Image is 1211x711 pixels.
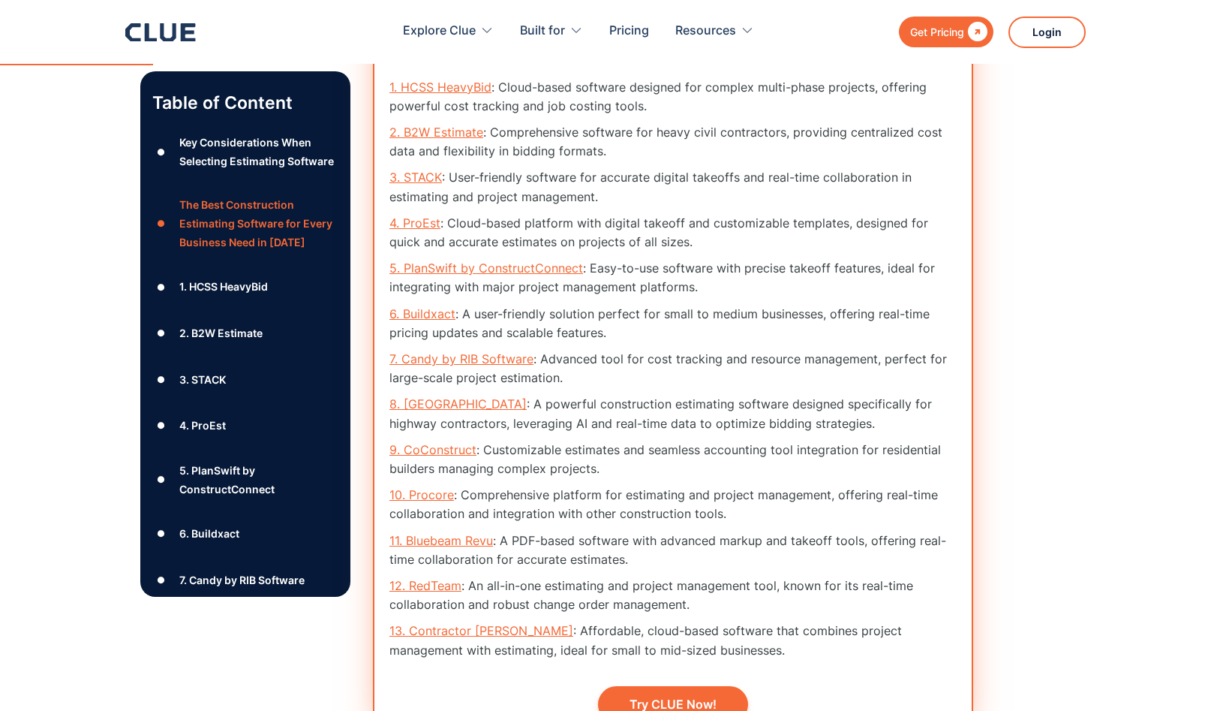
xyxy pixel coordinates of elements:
div: ● [152,276,170,298]
div: 3. STACK [179,370,226,389]
a: ●3. STACK [152,368,338,390]
div: ● [152,523,170,545]
a: ●The Best Construction Estimating Software for Every Business Need in [DATE] [152,195,338,252]
div: ● [152,368,170,390]
div: The Best Construction Estimating Software for Every Business Need in [DATE] [179,195,338,252]
li: : Easy-to-use software with precise takeoff features, ideal for integrating with major project ma... [389,259,957,297]
div: ● [152,569,170,592]
div: ● [152,468,170,491]
a: ●2. B2W Estimate [152,322,338,345]
div: 2. B2W Estimate [179,324,263,342]
a: Get Pricing [899,17,993,47]
div: 7. Candy by RIB Software [179,571,305,589]
li: : User-friendly software for accurate digital takeoffs and real-time collaboration in estimating ... [389,168,957,206]
li: : A user-friendly solution perfect for small to medium businesses, offering real-time pricing upd... [389,305,957,342]
div: ● [152,414,170,437]
a: 12. RedTeam [389,578,461,593]
div: Get Pricing [910,23,964,41]
li: : An all-in-one estimating and project management tool, known for its real-time collaboration and... [389,577,957,614]
a: 5. PlanSwift by ConstructConnect [389,261,583,276]
a: ●4. ProEst [152,414,338,437]
a: 11. Bluebeam Revu [389,533,493,548]
a: 7. Candy by RIB Software [389,351,533,366]
a: ●5. PlanSwift by ConstructConnect [152,461,338,499]
a: 2. B2W Estimate [389,125,483,140]
div: Resources [675,8,736,55]
div: ● [152,141,170,164]
div: Key Considerations When Selecting Estimating Software [179,133,338,170]
div: ● [152,322,170,345]
div: Explore Clue [403,8,476,55]
a: 3. STACK [389,170,442,185]
div: 1. HCSS HeavyBid [179,277,268,296]
a: 10. Procore [389,487,454,502]
a: 6. Buildxact [389,306,455,321]
a: Pricing [609,8,649,55]
div: Built for [520,8,583,55]
a: ●Key Considerations When Selecting Estimating Software [152,133,338,170]
div: 6. Buildxact [179,524,239,543]
div:  [964,23,987,41]
div: 4. ProEst [179,416,226,435]
div: ● [152,212,170,235]
li: : Advanced tool for cost tracking and resource management, perfect for large-scale project estima... [389,350,957,387]
li: : Customizable estimates and seamless accounting tool integration for residential builders managi... [389,441,957,478]
div: 5. PlanSwift by ConstructConnect [179,461,338,499]
div: Resources [675,8,754,55]
li: : Cloud-based software designed for complex multi-phase projects, offering powerful cost tracking... [389,78,957,116]
li: : A powerful construction estimating software designed specifically for highway contractors, leve... [389,395,957,432]
a: ●1. HCSS HeavyBid [152,276,338,298]
a: 1. HCSS HeavyBid [389,80,491,95]
a: ●6. Buildxact [152,523,338,545]
li: : Comprehensive software for heavy civil contractors, providing centralized cost data and flexibi... [389,123,957,161]
li: : Affordable, cloud-based software that combines project management with estimating, ideal for sm... [389,622,957,659]
li: : Comprehensive platform for estimating and project management, offering real-time collaboration ... [389,486,957,523]
a: Login [1008,17,1086,48]
div: Explore Clue [403,8,494,55]
a: 8. [GEOGRAPHIC_DATA] [389,396,527,411]
p: Table of Content [152,91,338,115]
a: ●7. Candy by RIB Software [152,569,338,592]
li: : Cloud-based platform with digital takeoff and customizable templates, designed for quick and ac... [389,214,957,252]
div: Built for [520,8,565,55]
a: 4. ProEst [389,215,440,230]
a: 9. CoConstruct [389,442,476,457]
a: 13. Contractor [PERSON_NAME] [389,623,573,638]
li: : A PDF-based software with advanced markup and takeoff tools, offering real-time collaboration f... [389,532,957,569]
